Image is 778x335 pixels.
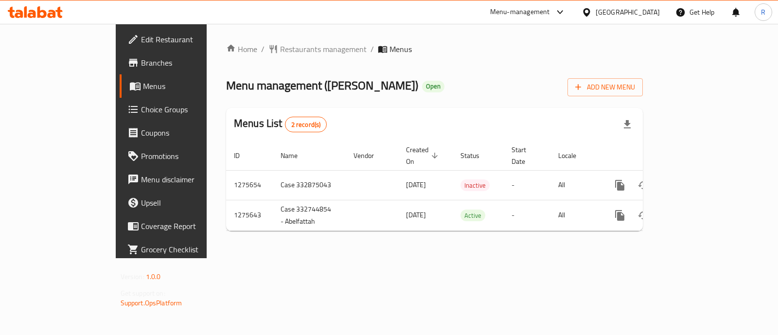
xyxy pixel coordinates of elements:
[141,57,238,69] span: Branches
[120,51,246,74] a: Branches
[120,238,246,261] a: Grocery Checklist
[226,74,418,96] span: Menu management ( [PERSON_NAME] )
[389,43,412,55] span: Menus
[141,127,238,139] span: Coupons
[460,210,485,221] span: Active
[141,34,238,45] span: Edit Restaurant
[596,7,660,18] div: [GEOGRAPHIC_DATA]
[141,174,238,185] span: Menu disclaimer
[234,116,327,132] h2: Menus List
[234,150,252,161] span: ID
[120,144,246,168] a: Promotions
[616,113,639,136] div: Export file
[273,170,346,200] td: Case 332875043
[120,191,246,214] a: Upsell
[146,270,161,283] span: 1.0.0
[281,150,310,161] span: Name
[226,141,709,231] table: enhanced table
[608,204,632,227] button: more
[490,6,550,18] div: Menu-management
[460,180,490,191] span: Inactive
[632,174,655,197] button: Change Status
[567,78,643,96] button: Add New Menu
[504,170,550,200] td: -
[761,7,765,18] span: R
[141,104,238,115] span: Choice Groups
[550,170,601,200] td: All
[460,150,492,161] span: Status
[285,117,327,132] div: Total records count
[226,43,643,55] nav: breadcrumb
[422,82,444,90] span: Open
[141,220,238,232] span: Coverage Report
[504,200,550,230] td: -
[268,43,367,55] a: Restaurants management
[261,43,265,55] li: /
[406,144,441,167] span: Created On
[120,98,246,121] a: Choice Groups
[285,120,327,129] span: 2 record(s)
[226,170,273,200] td: 1275654
[120,74,246,98] a: Menus
[575,81,635,93] span: Add New Menu
[120,214,246,238] a: Coverage Report
[406,209,426,221] span: [DATE]
[371,43,374,55] li: /
[121,270,144,283] span: Version:
[120,121,246,144] a: Coupons
[422,81,444,92] div: Open
[226,200,273,230] td: 1275643
[141,244,238,255] span: Grocery Checklist
[141,197,238,209] span: Upsell
[121,287,165,300] span: Get support on:
[143,80,238,92] span: Menus
[120,28,246,51] a: Edit Restaurant
[280,43,367,55] span: Restaurants management
[406,178,426,191] span: [DATE]
[608,174,632,197] button: more
[601,141,709,171] th: Actions
[558,150,589,161] span: Locale
[354,150,387,161] span: Vendor
[121,297,182,309] a: Support.OpsPlatform
[273,200,346,230] td: Case 332744854 - Abelfattah
[632,204,655,227] button: Change Status
[550,200,601,230] td: All
[141,150,238,162] span: Promotions
[512,144,539,167] span: Start Date
[120,168,246,191] a: Menu disclaimer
